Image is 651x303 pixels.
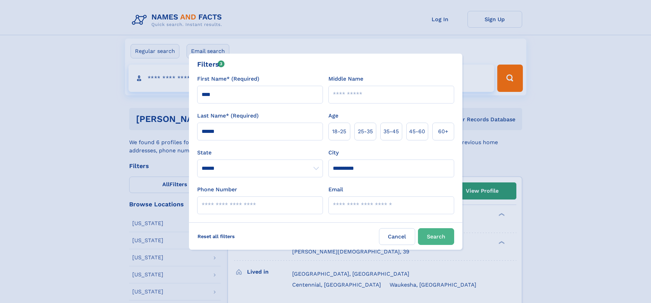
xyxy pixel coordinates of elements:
label: Email [328,185,343,194]
label: State [197,149,323,157]
span: 60+ [438,127,448,136]
label: Last Name* (Required) [197,112,259,120]
label: Middle Name [328,75,363,83]
label: Cancel [379,228,415,245]
div: Filters [197,59,225,69]
span: 18‑25 [332,127,346,136]
label: City [328,149,339,157]
label: Age [328,112,338,120]
label: Phone Number [197,185,237,194]
label: Reset all filters [193,228,239,245]
span: 25‑35 [358,127,373,136]
button: Search [418,228,454,245]
span: 45‑60 [409,127,425,136]
span: 35‑45 [383,127,399,136]
label: First Name* (Required) [197,75,259,83]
